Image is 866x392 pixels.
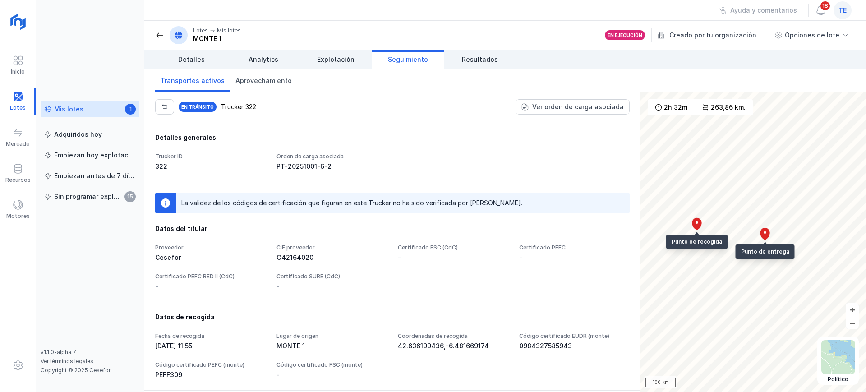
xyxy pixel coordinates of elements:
button: Ayuda y comentarios [714,3,803,18]
button: + [846,303,859,316]
div: Lugar de origen [276,332,387,340]
button: Ver orden de carga asociada [516,99,630,115]
div: Político [821,376,855,383]
div: Motores [6,212,30,220]
div: Mis lotes [217,27,241,34]
span: Seguimiento [388,55,428,64]
div: Mercado [6,140,30,148]
div: - [519,253,630,262]
a: Seguimiento [372,50,444,69]
span: Resultados [462,55,498,64]
div: Adquiridos hoy [54,130,102,139]
div: Ayuda y comentarios [730,6,797,15]
div: Trucker 322 [221,102,256,111]
div: Código certificado FSC (monte) [276,361,387,369]
a: Ver términos legales [41,358,93,364]
div: Datos de recogida [155,313,630,322]
div: Ver orden de carga asociada [532,102,624,111]
img: political.webp [821,340,855,374]
span: Aprovechamiento [235,76,292,85]
div: Cesefor [155,253,266,262]
span: Detalles [178,55,205,64]
div: - [276,370,280,379]
a: Empiezan antes de 7 días [41,168,139,184]
div: Orden de carga asociada [276,153,387,160]
span: 1 [125,104,136,115]
a: Transportes activos [155,69,230,92]
div: G42164020 [276,253,387,262]
div: 263,86 km. [711,103,746,112]
a: Detalles [155,50,227,69]
div: - [155,282,266,291]
div: Mis lotes [54,105,83,114]
div: Inicio [11,68,25,75]
a: Mis lotes1 [41,101,139,117]
div: Empiezan antes de 7 días [54,171,136,180]
button: – [846,316,859,329]
div: Coordenadas de recogida [398,332,508,340]
span: Explotación [317,55,355,64]
div: MONTE 1 [193,34,241,43]
a: Empiezan hoy explotación [41,147,139,163]
div: CIF proveedor [276,244,387,251]
div: Código certificado PEFC (monte) [155,361,266,369]
a: Analytics [227,50,299,69]
div: - [276,282,387,291]
div: 2h 32m [664,103,687,112]
div: Recursos [5,176,31,184]
div: Certificado PEFC RED II (CdC) [155,273,266,280]
div: 322 [155,162,266,171]
a: Resultados [444,50,516,69]
span: te [838,6,847,15]
span: Analytics [249,55,278,64]
div: Trucker ID [155,153,266,160]
span: 15 [124,191,136,202]
div: En tránsito [178,101,217,113]
a: Aprovechamiento [230,69,297,92]
div: Opciones de lote [785,31,839,40]
div: - [398,253,508,262]
div: PT-20251001-6-2 [276,162,387,171]
div: Copyright © 2025 Cesefor [41,367,139,374]
div: Certificado FSC (CdC) [398,244,508,251]
div: La validez de los códigos de certificación que figuran en este Trucker no ha sido verificada por ... [181,198,522,208]
div: Fecha de recogida [155,332,266,340]
div: Datos del titular [155,224,630,233]
div: Código certificado EUDR (monte) [519,332,630,340]
div: PEFF309 [155,370,266,379]
img: logoRight.svg [7,10,29,33]
div: Proveedor [155,244,266,251]
a: Explotación [299,50,372,69]
div: v1.1.0-alpha.7 [41,349,139,356]
span: 18 [820,0,831,11]
span: Transportes activos [161,76,225,85]
div: [DATE] 11:55 [155,341,266,350]
div: 42.636199436,-6.481669174 [398,341,508,350]
div: En ejecución [608,32,642,38]
div: Creado por tu organización [658,28,765,42]
div: Lotes [193,27,208,34]
div: Detalles generales [155,133,630,142]
div: Empiezan hoy explotación [54,151,136,160]
div: MONTE 1 [276,341,387,350]
a: Adquiridos hoy [41,126,139,143]
div: 0984327585943 [519,341,630,350]
div: Certificado PEFC [519,244,630,251]
a: Sin programar explotación15 [41,189,139,205]
div: Sin programar explotación [54,192,122,201]
div: Certificado SURE (CdC) [276,273,387,280]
